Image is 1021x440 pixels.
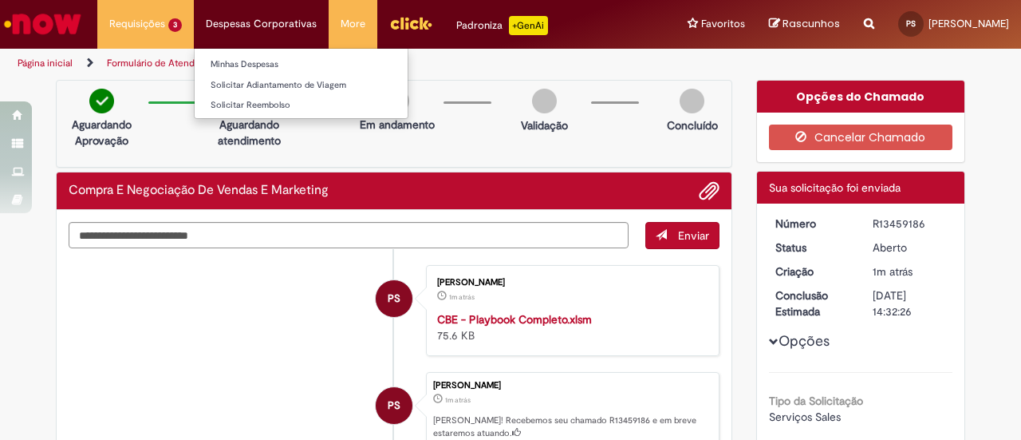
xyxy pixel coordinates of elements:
[769,180,901,195] span: Sua solicitação foi enviada
[211,117,288,149] p: Aguardando atendimento
[456,16,548,35] div: Padroniza
[341,16,365,32] span: More
[509,16,548,35] p: +GenAi
[701,16,745,32] span: Favoritos
[667,117,718,133] p: Concluído
[433,381,711,390] div: [PERSON_NAME]
[763,264,861,279] dt: Criação
[873,264,913,279] span: 1m atrás
[680,89,704,113] img: img-circle-grey.png
[928,17,1009,30] span: [PERSON_NAME]
[449,292,475,302] time: 28/08/2025 16:32:14
[769,410,841,424] span: Serviços Sales
[873,287,947,319] div: [DATE] 14:32:26
[906,18,916,29] span: PS
[678,228,709,243] span: Enviar
[18,57,73,69] a: Página inicial
[763,216,861,232] dt: Número
[437,312,592,327] a: CBE - Playbook Completo.xlsm
[445,395,471,405] time: 28/08/2025 16:32:20
[437,311,703,343] div: 75.6 KB
[699,180,719,201] button: Adicionar anexos
[449,292,475,302] span: 1m atrás
[69,184,329,198] h2: Compra E Negociação De Vendas E Marketing Histórico de tíquete
[376,280,412,317] div: Paula Viana Arrais Souza
[12,49,668,78] ul: Trilhas de página
[433,414,711,439] p: [PERSON_NAME]! Recebemos seu chamado R13459186 e em breve estaremos atuando.
[195,56,408,73] a: Minhas Despesas
[769,17,840,32] a: Rascunhos
[521,117,568,133] p: Validação
[109,16,165,32] span: Requisições
[437,278,703,287] div: [PERSON_NAME]
[360,117,435,133] p: Em andamento
[757,81,965,113] div: Opções do Chamado
[376,387,412,424] div: Paula Viana Arrais Souza
[445,395,471,405] span: 1m atrás
[389,11,432,35] img: click_logo_yellow_360x200.png
[2,8,84,40] img: ServiceNow
[107,57,225,69] a: Formulário de Atendimento
[206,16,317,32] span: Despesas Corporativas
[89,89,114,113] img: check-circle-green.png
[194,48,408,119] ul: Despesas Corporativas
[195,97,408,114] a: Solicitar Reembolso
[195,77,408,94] a: Solicitar Adiantamento de Viagem
[63,117,140,149] p: Aguardando Aprovação
[763,240,861,256] dt: Status
[873,216,947,232] div: R13459186
[769,125,953,150] button: Cancelar Chamado
[763,287,861,319] dt: Conclusão Estimada
[873,264,947,279] div: 28/08/2025 16:32:20
[388,279,400,318] span: PS
[873,240,947,256] div: Aberto
[532,89,557,113] img: img-circle-grey.png
[388,386,400,425] span: PS
[769,394,863,408] b: Tipo da Solicitação
[645,222,719,249] button: Enviar
[168,18,182,32] span: 3
[783,16,840,31] span: Rascunhos
[69,222,629,248] textarea: Digite sua mensagem aqui...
